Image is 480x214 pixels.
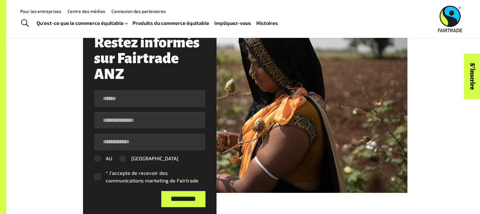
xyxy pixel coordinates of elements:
img: Logo de Fairtrade Australie Nouvelle-Zélande [438,6,462,32]
font: Restez informés sur Fairtrade ANZ [94,35,199,82]
a: Basculer la recherche [17,15,33,31]
font: Impliquez-vous [214,20,251,26]
font: AU [106,155,112,161]
a: Produits du commerce équitable [133,19,209,28]
a: Centre des médias [68,9,105,14]
font: S'inscrire [469,63,476,90]
font: Qu'est-ce que le commerce équitable [37,20,124,26]
a: Qu'est-ce que le commerce équitable [37,19,127,28]
font: Histoires [256,20,278,26]
a: Connexion des partenaires [111,9,166,14]
font: * J'accepte de recevoir des communications marketing de Fairtrade [106,170,199,183]
font: [GEOGRAPHIC_DATA] [131,155,178,161]
font: Produits du commerce équitable [133,20,209,26]
a: Pour les entreprises [20,9,61,14]
a: Histoires [256,19,278,28]
a: Impliquez-vous [214,19,251,28]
